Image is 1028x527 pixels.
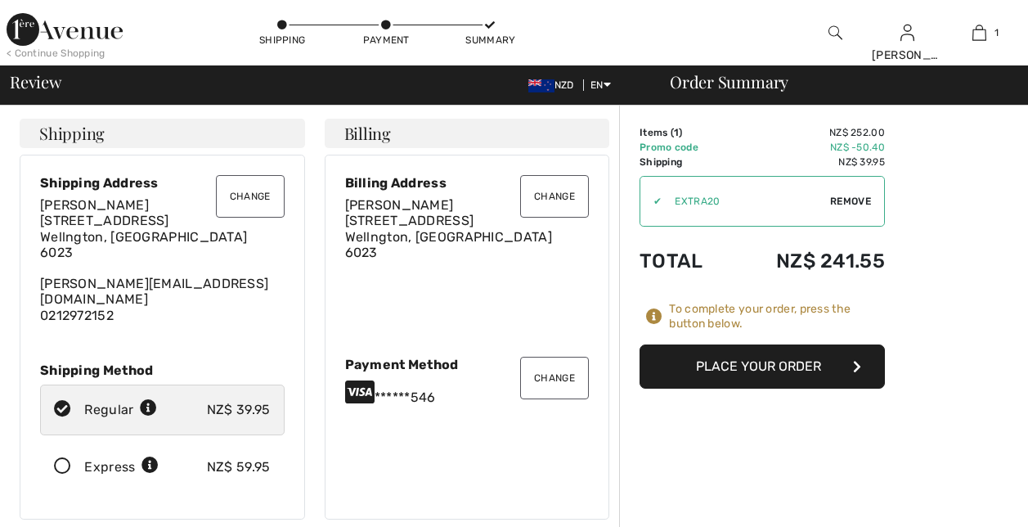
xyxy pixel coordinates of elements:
span: 1 [674,127,679,138]
td: Shipping [640,155,729,169]
span: 1 [994,25,999,40]
div: Order Summary [650,74,1018,90]
div: Regular [84,400,157,420]
div: Billing Address [345,175,590,191]
img: 1ère Avenue [7,13,123,46]
div: Payment Method [345,357,590,372]
div: [PERSON_NAME][EMAIL_ADDRESS][DOMAIN_NAME] 0212972152 [40,197,285,323]
span: [STREET_ADDRESS] Wellngton, [GEOGRAPHIC_DATA] 6023 [345,213,552,259]
td: NZ$ 39.95 [729,155,885,169]
div: [PERSON_NAME] [872,47,942,64]
div: Summary [465,33,514,47]
span: [STREET_ADDRESS] Wellngton, [GEOGRAPHIC_DATA] 6023 [40,213,247,259]
div: NZ$ 59.95 [207,457,271,477]
button: Change [520,357,589,399]
span: NZD [528,79,581,91]
div: To complete your order, press the button below. [669,302,885,331]
div: Express [84,457,159,477]
button: Place Your Order [640,345,885,389]
img: search the website [828,23,842,43]
span: [PERSON_NAME] [345,197,454,213]
span: EN [590,79,611,91]
div: Shipping Address [40,175,285,191]
div: ✔ [640,194,662,209]
div: Shipping Method [40,363,285,378]
a: Sign In [900,25,914,40]
span: [PERSON_NAME] [40,197,149,213]
img: My Bag [972,23,986,43]
td: NZ$ 241.55 [729,233,885,289]
td: NZ$ 252.00 [729,125,885,140]
div: < Continue Shopping [7,46,105,61]
img: New Zealand Dollar [528,79,554,92]
td: Items ( ) [640,125,729,140]
td: Promo code [640,140,729,155]
a: 1 [944,23,1014,43]
td: Total [640,233,729,289]
div: Payment [361,33,411,47]
span: Billing [344,125,391,142]
td: NZ$ -50.40 [729,140,885,155]
img: My Info [900,23,914,43]
span: Shipping [39,125,105,142]
button: Change [216,175,285,218]
span: Remove [830,194,871,209]
input: Promo code [662,177,830,226]
button: Change [520,175,589,218]
div: Shipping [258,33,307,47]
span: Review [10,74,61,90]
div: NZ$ 39.95 [207,400,271,420]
